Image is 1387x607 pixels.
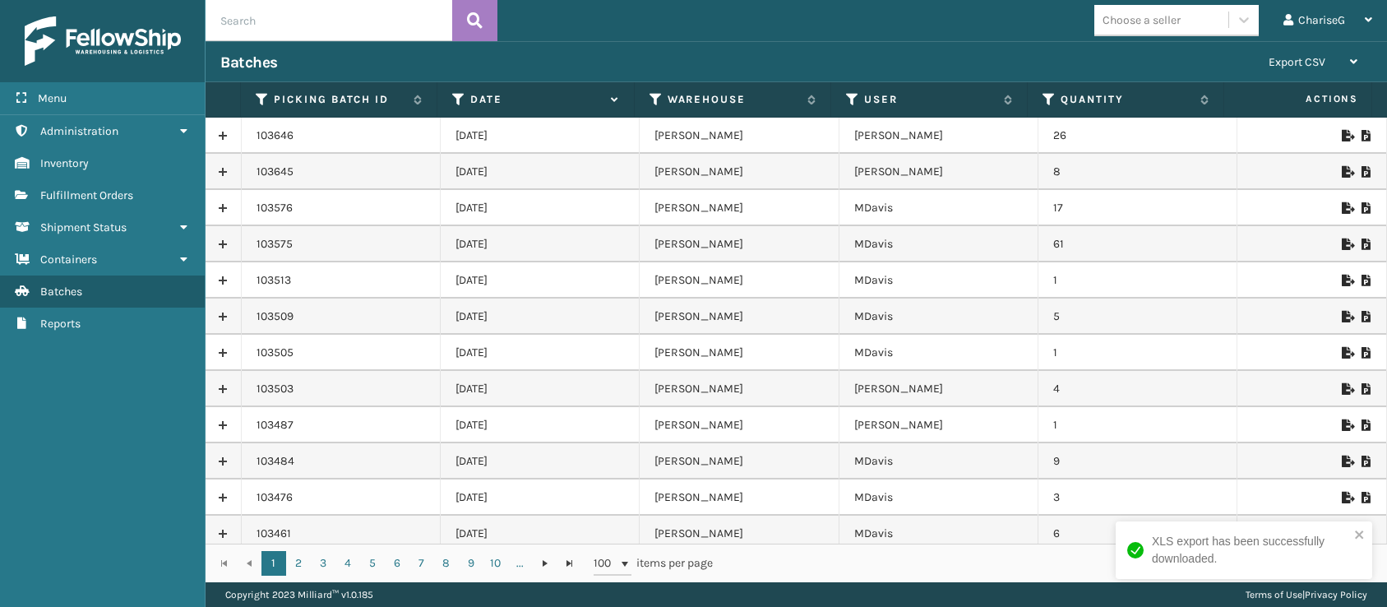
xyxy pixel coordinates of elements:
[441,262,640,299] td: [DATE]
[1362,166,1371,178] i: Print Picklist
[1038,516,1237,552] td: 6
[533,551,557,576] a: Go to the next page
[385,551,409,576] a: 6
[242,516,441,552] td: 103461
[441,190,640,226] td: [DATE]
[839,335,1038,371] td: MDavis
[360,551,385,576] a: 5
[1362,239,1371,250] i: Print Picklist
[640,371,839,407] td: [PERSON_NAME]
[242,190,441,226] td: 103576
[242,480,441,516] td: 103476
[1342,419,1352,431] i: Export to .xls
[40,253,97,266] span: Containers
[409,551,434,576] a: 7
[242,226,441,262] td: 103575
[40,124,118,138] span: Administration
[1038,335,1237,371] td: 1
[1061,92,1192,107] label: Quantity
[1342,130,1352,141] i: Export to .xls
[594,555,618,572] span: 100
[640,443,839,480] td: [PERSON_NAME]
[242,118,441,154] td: 103646
[1342,202,1352,214] i: Export to .xls
[441,118,640,154] td: [DATE]
[1103,12,1181,29] div: Choose a seller
[1362,492,1371,503] i: Print Picklist
[539,557,552,570] span: Go to the next page
[1038,407,1237,443] td: 1
[38,91,67,105] span: Menu
[242,299,441,335] td: 103509
[1342,166,1352,178] i: Export to .xls
[1362,383,1371,395] i: Print Picklist
[640,299,839,335] td: [PERSON_NAME]
[640,262,839,299] td: [PERSON_NAME]
[434,551,459,576] a: 8
[220,53,278,72] h3: Batches
[594,551,714,576] span: items per page
[441,407,640,443] td: [DATE]
[1342,275,1352,286] i: Export to .xls
[311,551,335,576] a: 3
[40,317,81,331] span: Reports
[1038,299,1237,335] td: 5
[1269,55,1325,69] span: Export CSV
[242,154,441,190] td: 103645
[1362,130,1371,141] i: Print Picklist
[640,516,839,552] td: [PERSON_NAME]
[839,371,1038,407] td: [PERSON_NAME]
[261,551,286,576] a: 1
[563,557,576,570] span: Go to the last page
[242,371,441,407] td: 103503
[1038,190,1237,226] td: 17
[1038,480,1237,516] td: 3
[25,16,181,66] img: logo
[1362,311,1371,322] i: Print Picklist
[1038,154,1237,190] td: 8
[1038,371,1237,407] td: 4
[441,371,640,407] td: [DATE]
[1038,443,1237,480] td: 9
[1342,239,1352,250] i: Export to .xls
[839,480,1038,516] td: MDavis
[242,443,441,480] td: 103484
[640,335,839,371] td: [PERSON_NAME]
[839,190,1038,226] td: MDavis
[1038,262,1237,299] td: 1
[1038,226,1237,262] td: 61
[225,582,373,607] p: Copyright 2023 Milliard™ v 1.0.185
[483,551,508,576] a: 10
[1342,347,1352,359] i: Export to .xls
[668,92,799,107] label: Warehouse
[1362,275,1371,286] i: Print Picklist
[441,516,640,552] td: [DATE]
[839,226,1038,262] td: MDavis
[459,551,483,576] a: 9
[441,154,640,190] td: [DATE]
[242,335,441,371] td: 103505
[441,335,640,371] td: [DATE]
[441,480,640,516] td: [DATE]
[286,551,311,576] a: 2
[1354,528,1366,544] button: close
[640,190,839,226] td: [PERSON_NAME]
[40,220,127,234] span: Shipment Status
[1229,86,1368,113] span: Actions
[640,226,839,262] td: [PERSON_NAME]
[508,551,533,576] a: ...
[1152,533,1349,568] div: XLS export has been successfully downloaded.
[1342,383,1352,395] i: Export to .xls
[1362,456,1371,467] i: Print Picklist
[470,92,602,107] label: Date
[1362,202,1371,214] i: Print Picklist
[40,285,82,299] span: Batches
[1038,118,1237,154] td: 26
[640,154,839,190] td: [PERSON_NAME]
[839,118,1038,154] td: [PERSON_NAME]
[1362,347,1371,359] i: Print Picklist
[441,226,640,262] td: [DATE]
[40,156,89,170] span: Inventory
[640,407,839,443] td: [PERSON_NAME]
[864,92,996,107] label: User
